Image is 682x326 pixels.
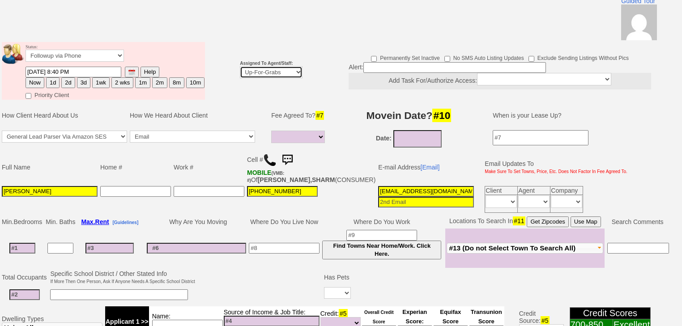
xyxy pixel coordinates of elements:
input: 1st Email - Question #0 [378,186,474,197]
font: 10 hours Ago [0,8,29,13]
td: E-mail Address [377,150,475,185]
h3: Movein Date? [335,107,483,123]
button: Use Map [571,216,601,227]
b: Assigned To Agent/Staff: [240,61,293,66]
td: Min. [0,215,44,229]
button: 1wk [92,77,110,88]
button: 1d [46,77,60,88]
span: #13 (Do not Select Town To Search All) [449,244,575,252]
b: [DATE] [0,0,29,14]
font: Transunion Score [471,309,502,325]
b: Max. [81,218,109,225]
a: Hide Logs [589,0,616,7]
u: Loremips do sitametcon adipiscinge seddo Eius Te, Incididun, UT, 20221 - l {etdo-magnaaliqu: enim... [32,14,649,78]
a: [Reply] [32,79,55,86]
input: Priority Client [26,93,31,99]
button: 2 wks [111,77,133,88]
td: Credit Scores [570,308,651,319]
div: Alert: [349,62,651,89]
td: Work # [172,150,246,185]
nobr: Locations To Search In [449,217,601,224]
td: How We Heard About Client [128,102,265,129]
span: #5 [541,316,550,325]
input: 2nd Email [378,197,474,207]
label: Priority Client [26,89,69,99]
td: Email Updates To [478,150,629,185]
td: Why Are You Moving [145,215,247,229]
b: Date: [376,135,392,142]
span: #10 [432,109,451,122]
font: Log [655,14,668,22]
button: 8m [169,77,184,88]
font: MOBILE [247,169,271,176]
span: Rent [95,218,109,225]
td: Search Comments [605,215,670,229]
input: No SMS Auto Listing Updates [444,56,450,62]
td: When is your Lease Up? [484,102,665,129]
input: #3 [85,243,134,254]
td: Min. Baths [44,215,77,229]
button: Find Towns Near Home/Work. Click Here. [322,241,441,259]
td: Client [485,186,518,195]
font: If More Then One Person, Ask If Anyone Needs A Specific School District [50,279,195,284]
input: #9 [346,230,417,241]
center: Add Task For/Authorize Access: [349,73,651,89]
input: Permanently Set Inactive [371,56,377,62]
td: Specific School District / Other Stated Info [49,269,196,286]
img: 20ced1abd316e9e97c5ca4b09bd905af [621,4,657,40]
a: Disable Client Notes [617,0,670,7]
span: #7 [315,111,324,120]
button: Now [26,77,44,88]
a: [Email] [421,164,440,171]
input: #1 [9,243,35,254]
b: [Guidelines] [112,220,138,225]
button: 2d [61,77,75,88]
input: Exclude Sending Listings Without Pics [529,56,534,62]
img: [calendar icon] [128,69,135,76]
button: Get Zipcodes [527,216,568,227]
input: #6 [147,243,246,254]
input: #8 [249,243,320,254]
span: #11 [513,216,525,225]
font: Overall Credit Score [364,310,394,324]
td: How Client Heard About Us [0,102,128,129]
b: [PERSON_NAME],SHARM [258,176,335,183]
font: (VMB: #) [247,171,284,183]
a: [Guidelines] [112,218,138,225]
span: #5 [339,309,348,318]
td: Fee Agreed To? [270,102,329,129]
td: Has Pets [323,269,352,286]
td: Cell # Of (CONSUMER) [246,150,377,185]
button: Help [141,67,160,77]
b: T-Mobile USA, Inc. [247,169,284,183]
td: Home # [99,150,172,185]
img: sms.png [278,151,296,169]
button: 1m [135,77,150,88]
button: 10m [186,77,205,88]
td: Total Occupants [0,269,49,286]
label: No SMS Auto Listing Updates [444,52,524,62]
label: Exclude Sending Listings Without Pics [529,52,629,62]
font: Make Sure To Set Towns, Price, Etc. Does Not Factor In Fee Agreed To. [485,169,627,174]
td: Agent [518,186,550,195]
img: call.png [263,153,277,167]
button: 3d [77,77,90,88]
button: 2m [152,77,167,88]
input: #7 [493,130,588,145]
label: Permanently Set Inactive [371,52,439,62]
td: Where Do You Work [321,215,443,229]
td: Where Do You Live Now [247,215,321,229]
td: Full Name [0,150,99,185]
input: #2 [9,289,40,300]
td: Company [550,186,583,195]
font: Experian Score: [402,309,427,325]
span: Bedrooms [13,218,42,225]
font: Status: [26,44,124,59]
font: Equifax Score [440,309,461,325]
img: people.png [2,44,29,64]
button: #13 (Do not Select Town To Search All) [447,243,603,254]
